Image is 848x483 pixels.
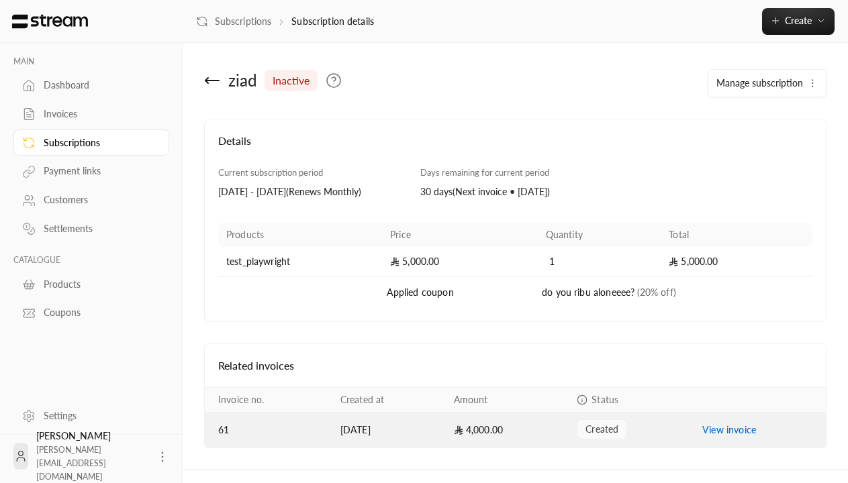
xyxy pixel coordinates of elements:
[218,185,408,199] div: [DATE] - [DATE] ( Renews Monthly )
[332,388,446,413] th: Created at
[218,223,812,308] table: Products
[36,445,106,482] span: [PERSON_NAME][EMAIL_ADDRESS][DOMAIN_NAME]
[13,158,169,184] a: Payment links
[546,255,559,268] span: 1
[205,413,332,447] td: 61
[13,187,169,213] a: Customers
[218,247,382,277] td: test_playwright
[716,77,803,89] span: Manage subscription
[785,15,812,26] span: Create
[538,277,812,308] td: do you ribu aloneeee?
[538,223,661,247] th: Quantity
[44,136,152,150] div: Subscriptions
[661,223,812,247] th: Total
[44,306,152,319] div: Coupons
[420,167,549,178] span: Days remaining for current period
[13,402,169,429] a: Settings
[196,15,374,28] nav: breadcrumb
[228,70,256,91] div: ziad
[13,129,169,156] a: Subscriptions
[205,387,826,447] table: Payments
[196,15,271,28] a: Subscriptions
[585,423,618,436] span: created
[446,413,569,447] td: 4,000.00
[382,247,538,277] td: 5,000.00
[13,271,169,297] a: Products
[420,185,610,199] div: 30 days ( Next invoice • [DATE] )
[13,72,169,99] a: Dashboard
[708,70,826,97] button: Manage subscription
[44,78,152,92] div: Dashboard
[13,101,169,127] a: Invoices
[44,107,152,121] div: Invoices
[44,278,152,291] div: Products
[13,255,169,266] p: CATALOGUE
[446,388,569,413] th: Amount
[637,286,676,298] span: (20% off)
[44,222,152,235] div: Settlements
[592,394,618,405] span: Status
[218,167,323,178] span: Current subscription period
[218,223,382,247] th: Products
[291,15,374,28] p: Subscription details
[661,247,812,277] td: 5,000.00
[702,424,756,435] a: View invoice
[36,429,148,483] div: [PERSON_NAME]
[218,133,812,162] h4: Details
[205,388,332,413] th: Invoice no.
[44,409,152,423] div: Settings
[44,164,152,178] div: Payment links
[218,358,812,374] h4: Related invoices
[382,223,538,247] th: Price
[382,277,538,308] td: Applied coupon
[762,8,835,35] button: Create
[273,72,310,89] span: inactive
[332,413,446,447] td: [DATE]
[13,216,169,242] a: Settlements
[11,14,89,29] img: Logo
[13,56,169,67] p: MAIN
[13,300,169,326] a: Coupons
[44,193,152,207] div: Customers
